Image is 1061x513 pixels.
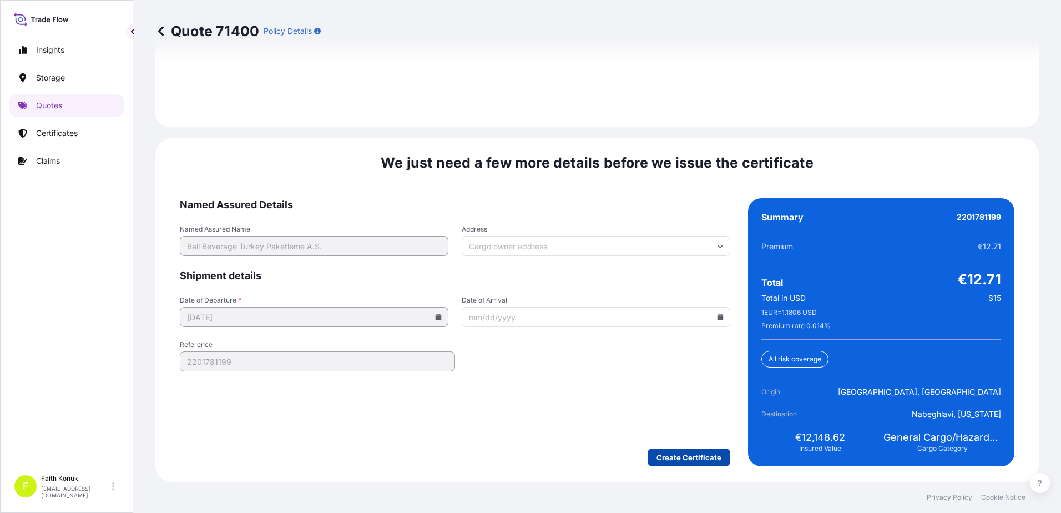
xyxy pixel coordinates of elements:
p: [EMAIL_ADDRESS][DOMAIN_NAME] [41,485,110,499]
a: Claims [9,150,124,172]
p: Quote 71400 [155,22,259,40]
a: Cookie Notice [981,493,1025,502]
span: Date of Arrival [462,296,730,305]
input: Cargo owner address [462,236,730,256]
span: Named Assured Details [180,198,730,212]
a: Storage [9,67,124,89]
span: General Cargo/Hazardous Material [883,431,1001,444]
span: 1 EUR = 1.1806 USD [761,308,817,317]
button: Create Certificate [648,449,730,466]
span: Cargo Category [917,444,968,453]
span: Named Assured Name [180,225,448,234]
span: Origin [761,386,823,398]
p: Policy Details [264,26,312,37]
span: €12.71 [958,270,1001,288]
a: Quotes [9,94,124,117]
span: Summary [761,212,804,223]
span: Reference [180,340,455,349]
p: Claims [36,155,60,167]
p: Insights [36,44,64,56]
p: Certificates [36,128,78,139]
p: Create Certificate [656,452,721,463]
input: mm/dd/yyyy [180,307,448,327]
input: mm/dd/yyyy [462,307,730,327]
span: Insured Value [799,444,841,453]
span: Nabeghlavi, [US_STATE] [912,409,1001,420]
a: Certificates [9,122,124,144]
a: Insights [9,39,124,61]
p: Quotes [36,100,62,111]
span: $15 [988,293,1001,304]
span: F [23,481,29,492]
span: Total [761,277,783,288]
span: We just need a few more details before we issue the certificate [381,154,814,172]
p: Faith Konuk [41,474,110,483]
span: Shipment details [180,269,730,283]
span: Premium rate 0.014 % [761,321,831,330]
span: €12,148.62 [795,431,845,444]
span: Total in USD [761,293,806,304]
span: €12.71 [978,241,1001,252]
div: All risk coverage [761,351,828,368]
input: Your internal reference [180,351,455,371]
span: Premium [761,241,793,252]
p: Storage [36,72,65,83]
a: Privacy Policy [927,493,972,502]
span: 2201781199 [957,212,1001,223]
span: [GEOGRAPHIC_DATA], [GEOGRAPHIC_DATA] [838,386,1001,398]
span: Date of Departure [180,296,448,305]
span: Destination [761,409,823,420]
span: Address [462,225,730,234]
